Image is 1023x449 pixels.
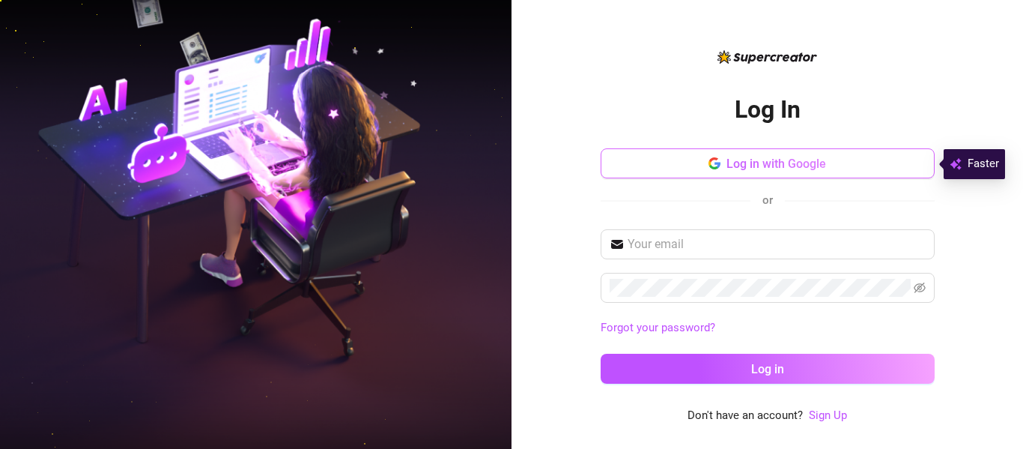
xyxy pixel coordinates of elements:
h2: Log In [735,94,801,125]
span: Faster [968,155,999,173]
a: Sign Up [809,409,847,422]
button: Log in [601,354,935,384]
input: Your email [628,235,926,253]
a: Forgot your password? [601,319,935,337]
span: Log in with Google [726,157,826,171]
span: or [762,193,773,207]
span: eye-invisible [914,282,926,294]
img: logo-BBDzfeDw.svg [717,50,817,64]
span: Log in [751,362,784,376]
a: Forgot your password? [601,321,715,334]
img: svg%3e [950,155,962,173]
button: Log in with Google [601,148,935,178]
span: Don't have an account? [687,407,803,425]
a: Sign Up [809,407,847,425]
